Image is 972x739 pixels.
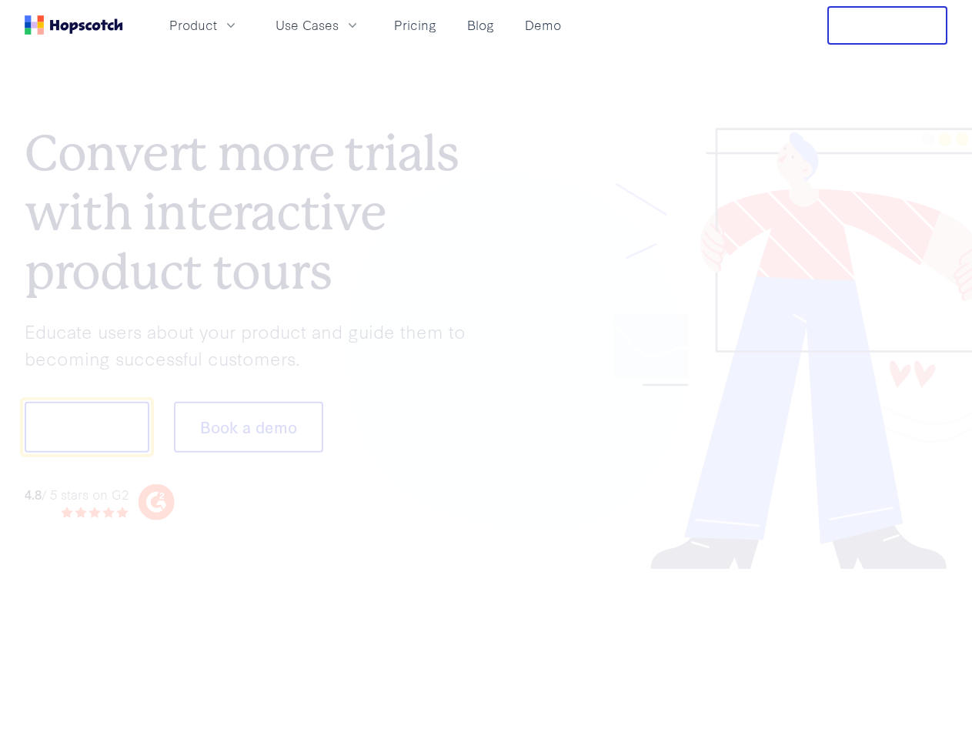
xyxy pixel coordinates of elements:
div: / 5 stars on G2 [25,485,129,504]
button: Book a demo [174,402,323,453]
strong: 4.8 [25,485,42,503]
button: Show me! [25,402,149,453]
button: Use Cases [266,12,369,38]
span: Use Cases [276,15,339,35]
p: Educate users about your product and guide them to becoming successful customers. [25,318,486,371]
a: Home [25,15,123,35]
a: Demo [519,12,567,38]
button: Free Trial [827,6,947,45]
span: Product [169,15,217,35]
h1: Convert more trials with interactive product tours [25,124,486,301]
a: Blog [461,12,500,38]
a: Pricing [388,12,443,38]
button: Product [160,12,248,38]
